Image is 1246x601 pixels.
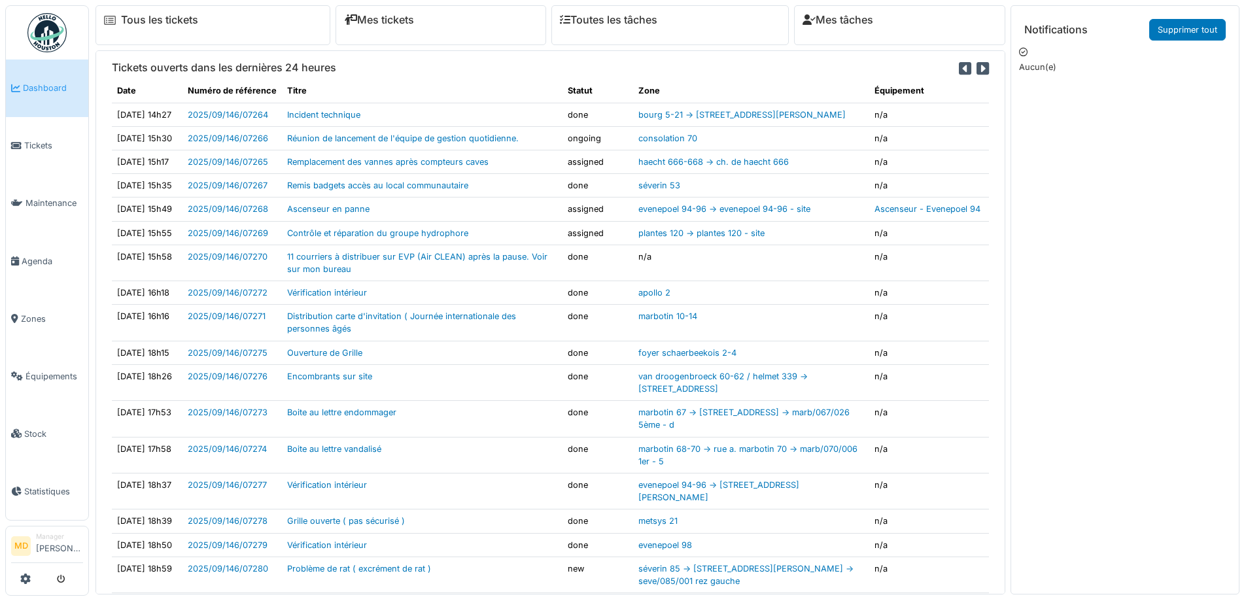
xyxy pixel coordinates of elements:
p: Aucun(e) [1019,61,1231,73]
td: n/a [869,126,989,150]
td: [DATE] 18h26 [112,364,182,400]
a: 2025/09/146/07277 [188,480,267,490]
td: done [562,281,633,305]
a: Grille ouverte ( pas sécurisé ) [287,516,405,526]
td: done [562,174,633,197]
a: Supprimer tout [1149,19,1226,41]
span: Équipements [26,370,83,383]
td: done [562,341,633,364]
a: Vérification intérieur [287,288,367,298]
a: Toutes les tâches [560,14,657,26]
td: n/a [869,341,989,364]
td: done [562,103,633,126]
span: Tickets [24,139,83,152]
a: 2025/09/146/07278 [188,516,268,526]
li: [PERSON_NAME] [36,532,83,560]
td: [DATE] 16h18 [112,281,182,305]
td: done [562,509,633,533]
td: new [562,557,633,592]
td: done [562,473,633,509]
a: 2025/09/146/07274 [188,444,267,454]
a: Boite au lettre vandalisé [287,444,381,454]
td: done [562,437,633,473]
td: n/a [633,245,870,281]
td: done [562,401,633,437]
a: evenepoel 94-96 -> evenepoel 94-96 - site [638,204,810,214]
a: 11 courriers à distribuer sur EVP (Air CLEAN) après la pause. Voir sur mon bureau [287,252,547,274]
li: MD [11,536,31,556]
a: marbotin 67 -> [STREET_ADDRESS] -> marb/067/026 5ème - d [638,407,850,430]
td: [DATE] 18h59 [112,557,182,592]
a: Stock [6,405,88,462]
a: 2025/09/146/07270 [188,252,268,262]
h6: Tickets ouverts dans les dernières 24 heures [112,61,336,74]
a: van droogenbroeck 60-62 / helmet 339 -> [STREET_ADDRESS] [638,371,808,394]
a: evenepoel 94-96 -> [STREET_ADDRESS][PERSON_NAME] [638,480,799,502]
a: 2025/09/146/07275 [188,348,268,358]
img: Badge_color-CXgf-gQk.svg [27,13,67,52]
td: n/a [869,557,989,592]
a: 2025/09/146/07265 [188,157,268,167]
a: Équipements [6,347,88,405]
td: [DATE] 14h27 [112,103,182,126]
td: [DATE] 18h39 [112,509,182,533]
a: Distribution carte d'invitation ( Journée internationale des personnes âgés [287,311,516,334]
td: [DATE] 18h15 [112,341,182,364]
a: Encombrants sur site [287,371,372,381]
td: ongoing [562,126,633,150]
td: n/a [869,281,989,305]
a: metsys 21 [638,516,678,526]
a: MD Manager[PERSON_NAME] [11,532,83,563]
span: Stock [24,428,83,440]
td: n/a [869,221,989,245]
a: haecht 666-668 -> ch. de haecht 666 [638,157,789,167]
a: Mes tâches [803,14,873,26]
span: Statistiques [24,485,83,498]
a: 2025/09/146/07273 [188,407,268,417]
td: n/a [869,473,989,509]
a: Problème de rat ( excrément de rat ) [287,564,431,574]
th: Titre [282,79,562,103]
a: Agenda [6,232,88,290]
a: 2025/09/146/07264 [188,110,268,120]
td: assigned [562,197,633,221]
td: [DATE] 18h37 [112,473,182,509]
span: Zones [21,313,83,325]
span: Maintenance [26,197,83,209]
td: n/a [869,150,989,173]
a: séverin 85 -> [STREET_ADDRESS][PERSON_NAME] -> seve/085/001 rez gauche [638,564,854,586]
a: Contrôle et réparation du groupe hydrophore [287,228,468,238]
a: Incident technique [287,110,360,120]
a: Vérification intérieur [287,540,367,550]
td: n/a [869,509,989,533]
a: 2025/09/146/07267 [188,180,268,190]
td: [DATE] 16h16 [112,305,182,341]
a: Mes tickets [344,14,414,26]
th: Zone [633,79,870,103]
a: 2025/09/146/07268 [188,204,268,214]
a: consolation 70 [638,133,697,143]
td: [DATE] 15h49 [112,197,182,221]
th: Équipement [869,79,989,103]
a: Remis badgets accès au local communautaire [287,180,468,190]
span: Agenda [22,255,83,267]
a: 2025/09/146/07276 [188,371,268,381]
td: [DATE] 15h55 [112,221,182,245]
a: 2025/09/146/07272 [188,288,268,298]
td: n/a [869,401,989,437]
a: Réunion de lancement de l'équipe de gestion quotidienne. [287,133,519,143]
a: Tickets [6,117,88,175]
div: Manager [36,532,83,541]
a: Remplacement des vannes après compteurs caves [287,157,489,167]
a: Maintenance [6,175,88,232]
a: Ascenseur - Evenepoel 94 [874,204,980,214]
td: [DATE] 18h50 [112,533,182,557]
td: done [562,364,633,400]
td: n/a [869,305,989,341]
h6: Notifications [1024,24,1088,36]
a: 2025/09/146/07271 [188,311,266,321]
a: Boite au lettre endommager [287,407,396,417]
td: done [562,533,633,557]
a: Tous les tickets [121,14,198,26]
a: plantes 120 -> plantes 120 - site [638,228,765,238]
